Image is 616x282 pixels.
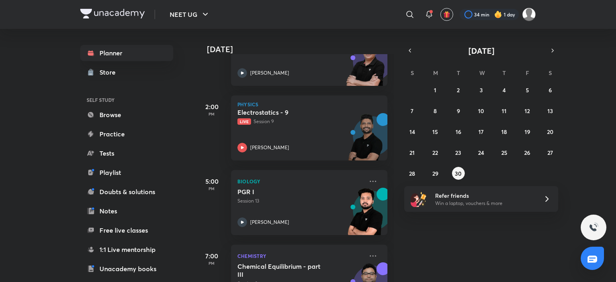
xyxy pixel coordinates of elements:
span: Live [237,118,251,125]
p: Session 13 [237,197,363,205]
a: Unacademy books [80,261,173,277]
h5: Electrostatics - 9 [237,108,337,116]
abbr: September 23, 2025 [455,149,461,156]
abbr: September 6, 2025 [549,86,552,94]
button: September 2, 2025 [452,83,465,96]
abbr: September 24, 2025 [478,149,484,156]
button: September 27, 2025 [544,146,557,159]
button: September 15, 2025 [429,125,442,138]
p: Chemistry [237,251,363,261]
a: Notes [80,203,173,219]
abbr: September 15, 2025 [432,128,438,136]
a: Free live classes [80,222,173,238]
button: September 20, 2025 [544,125,557,138]
button: September 21, 2025 [406,146,419,159]
button: September 1, 2025 [429,83,442,96]
abbr: September 7, 2025 [411,107,413,115]
p: Biology [237,177,363,186]
button: September 6, 2025 [544,83,557,96]
img: unacademy [343,188,387,243]
button: September 22, 2025 [429,146,442,159]
img: streak [494,10,502,18]
abbr: Friday [526,69,529,77]
h6: SELF STUDY [80,93,173,107]
button: September 12, 2025 [521,104,534,117]
abbr: September 30, 2025 [455,170,462,177]
button: September 18, 2025 [498,125,511,138]
button: September 14, 2025 [406,125,419,138]
abbr: September 5, 2025 [526,86,529,94]
button: avatar [440,8,453,21]
img: Company Logo [80,9,145,18]
button: [DATE] [415,45,547,56]
h5: Chemical Equilibrium - part III [237,262,337,278]
a: Doubts & solutions [80,184,173,200]
button: September 8, 2025 [429,104,442,117]
abbr: September 10, 2025 [478,107,484,115]
h6: Refer friends [435,191,534,200]
h5: 5:00 [196,177,228,186]
a: Company Logo [80,9,145,20]
abbr: September 11, 2025 [502,107,507,115]
abbr: September 2, 2025 [457,86,460,94]
h4: [DATE] [207,45,395,54]
button: NEET UG [165,6,215,22]
abbr: September 12, 2025 [525,107,530,115]
abbr: September 4, 2025 [503,86,506,94]
button: September 17, 2025 [475,125,488,138]
p: [PERSON_NAME] [250,219,289,226]
span: [DATE] [468,45,494,56]
abbr: September 22, 2025 [432,149,438,156]
abbr: September 14, 2025 [409,128,415,136]
div: Store [99,67,120,77]
button: September 26, 2025 [521,146,534,159]
button: September 23, 2025 [452,146,465,159]
img: ttu [589,223,598,232]
abbr: September 20, 2025 [547,128,553,136]
a: Practice [80,126,173,142]
abbr: September 19, 2025 [525,128,530,136]
button: September 24, 2025 [475,146,488,159]
a: 1:1 Live mentorship [80,241,173,258]
button: September 10, 2025 [475,104,488,117]
abbr: Tuesday [457,69,460,77]
abbr: September 29, 2025 [432,170,438,177]
button: September 4, 2025 [498,83,511,96]
p: PM [196,186,228,191]
a: Tests [80,145,173,161]
a: Playlist [80,164,173,181]
p: Session 9 [237,118,363,125]
button: September 3, 2025 [475,83,488,96]
button: September 5, 2025 [521,83,534,96]
abbr: September 18, 2025 [501,128,507,136]
p: [PERSON_NAME] [250,69,289,77]
abbr: Wednesday [479,69,485,77]
p: PM [196,261,228,266]
abbr: September 25, 2025 [501,149,507,156]
abbr: September 1, 2025 [434,86,436,94]
button: September 19, 2025 [521,125,534,138]
abbr: September 3, 2025 [480,86,483,94]
button: September 28, 2025 [406,167,419,180]
button: September 29, 2025 [429,167,442,180]
h5: 2:00 [196,102,228,112]
abbr: September 9, 2025 [457,107,460,115]
a: Planner [80,45,173,61]
button: September 13, 2025 [544,104,557,117]
button: September 11, 2025 [498,104,511,117]
button: September 9, 2025 [452,104,465,117]
img: unacademy [343,113,387,168]
abbr: September 26, 2025 [524,149,530,156]
p: Physics [237,102,381,107]
abbr: Thursday [503,69,506,77]
abbr: September 16, 2025 [456,128,461,136]
h5: 7:00 [196,251,228,261]
abbr: September 17, 2025 [478,128,484,136]
a: Browse [80,107,173,123]
abbr: September 13, 2025 [547,107,553,115]
h5: PGR I [237,188,337,196]
img: referral [411,191,427,207]
p: [PERSON_NAME] [250,144,289,151]
button: September 16, 2025 [452,125,465,138]
img: Kebir Hasan Sk [522,8,536,21]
